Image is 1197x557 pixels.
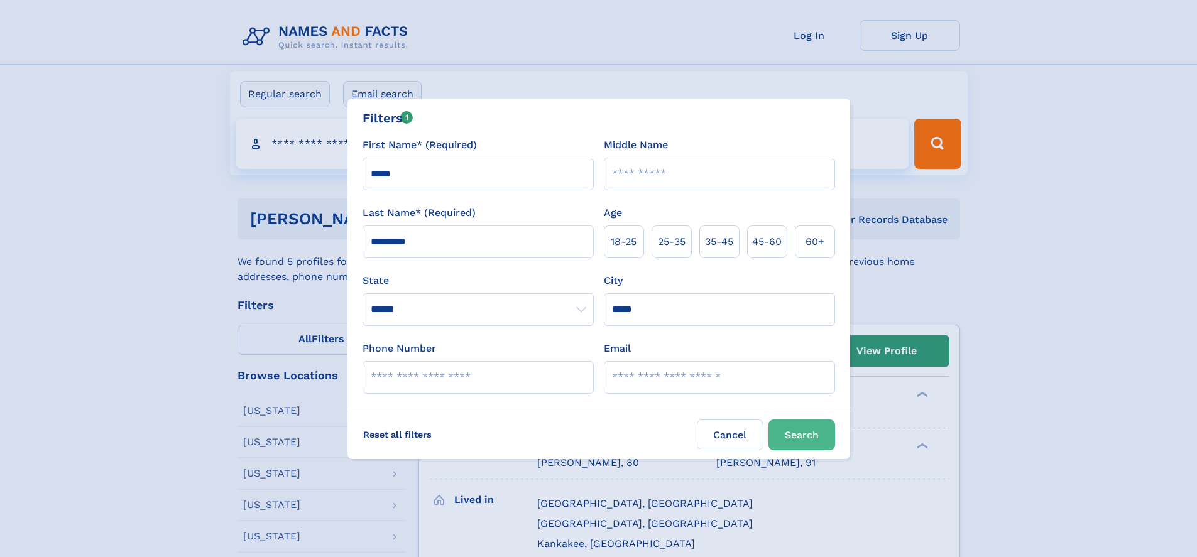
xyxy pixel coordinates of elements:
[806,234,824,249] span: 60+
[363,138,477,153] label: First Name* (Required)
[355,419,440,450] label: Reset all filters
[363,341,436,356] label: Phone Number
[604,138,668,153] label: Middle Name
[697,419,763,450] label: Cancel
[604,341,631,356] label: Email
[768,419,835,450] button: Search
[604,205,622,220] label: Age
[604,273,623,288] label: City
[705,234,733,249] span: 35‑45
[363,273,594,288] label: State
[363,205,476,220] label: Last Name* (Required)
[363,109,413,127] div: Filters
[611,234,637,249] span: 18‑25
[752,234,782,249] span: 45‑60
[658,234,686,249] span: 25‑35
